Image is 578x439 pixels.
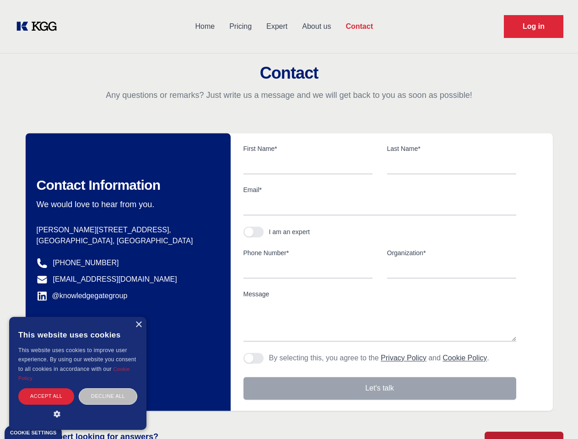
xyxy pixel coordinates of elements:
[79,388,137,404] div: Decline all
[222,15,259,38] a: Pricing
[387,248,516,257] label: Organization*
[295,15,338,38] a: About us
[37,236,216,246] p: [GEOGRAPHIC_DATA], [GEOGRAPHIC_DATA]
[381,354,427,362] a: Privacy Policy
[37,199,216,210] p: We would love to hear from you.
[532,395,578,439] iframe: Chat Widget
[18,347,136,372] span: This website uses cookies to improve user experience. By using our website you consent to all coo...
[15,19,64,34] a: KOL Knowledge Platform: Talk to Key External Experts (KEE)
[243,289,516,299] label: Message
[443,354,487,362] a: Cookie Policy
[18,388,74,404] div: Accept all
[53,257,119,268] a: [PHONE_NUMBER]
[135,321,142,328] div: Close
[504,15,563,38] a: Request Demo
[37,290,128,301] a: @knowledgegategroup
[37,225,216,236] p: [PERSON_NAME][STREET_ADDRESS],
[18,324,137,346] div: This website uses cookies
[269,227,310,236] div: I am an expert
[10,430,56,435] div: Cookie settings
[243,377,516,400] button: Let's talk
[387,144,516,153] label: Last Name*
[188,15,222,38] a: Home
[53,274,177,285] a: [EMAIL_ADDRESS][DOMAIN_NAME]
[269,353,489,364] p: By selecting this, you agree to the and .
[243,185,516,194] label: Email*
[11,64,567,82] h2: Contact
[338,15,380,38] a: Contact
[243,144,373,153] label: First Name*
[18,366,130,381] a: Cookie Policy
[243,248,373,257] label: Phone Number*
[37,177,216,193] h2: Contact Information
[11,90,567,101] p: Any questions or remarks? Just write us a message and we will get back to you as soon as possible!
[259,15,295,38] a: Expert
